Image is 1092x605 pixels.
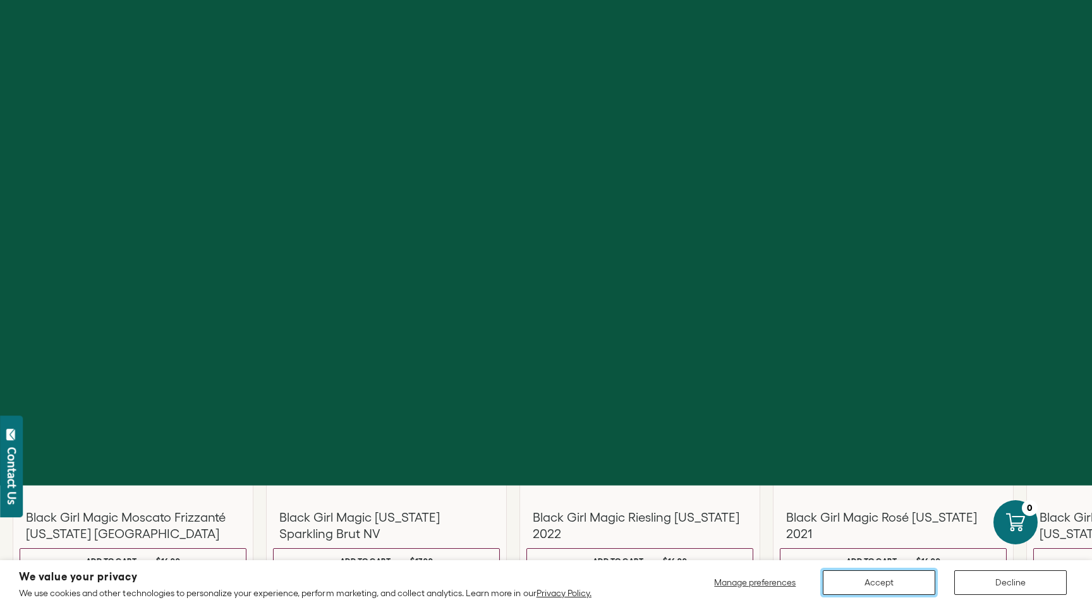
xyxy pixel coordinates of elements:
a: Privacy Policy. [537,588,591,598]
h3: Black Girl Magic Riesling [US_STATE] 2022 [533,509,747,542]
h2: We value your privacy [19,572,591,582]
p: We use cookies and other technologies to personalize your experience, perform marketing, and coll... [19,587,591,599]
span: $14.99 [916,556,940,565]
div: Add to cart [86,551,137,570]
button: Add to cart $14.99 [526,548,753,573]
button: Decline [954,570,1067,595]
span: $14.99 [156,556,180,565]
div: Add to cart [340,551,391,570]
div: Add to cart [593,551,644,570]
button: Add to cart $14.99 [780,548,1007,573]
span: $17.99 [410,556,433,565]
button: Manage preferences [707,570,804,595]
button: Accept [823,570,935,595]
span: $14.99 [663,556,687,565]
h3: Black Girl Magic [US_STATE] Sparkling Brut NV [279,509,494,542]
h3: Black Girl Magic Rosé [US_STATE] 2021 [786,509,1000,542]
button: Add to cart $14.99 [20,548,246,573]
h3: Black Girl Magic Moscato Frizzanté [US_STATE] [GEOGRAPHIC_DATA] [26,509,240,542]
div: 0 [1022,500,1038,516]
div: Add to cart [846,551,897,570]
div: Contact Us [6,447,18,505]
button: Add to cart $17.99 [273,548,500,573]
span: Manage preferences [714,577,796,587]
